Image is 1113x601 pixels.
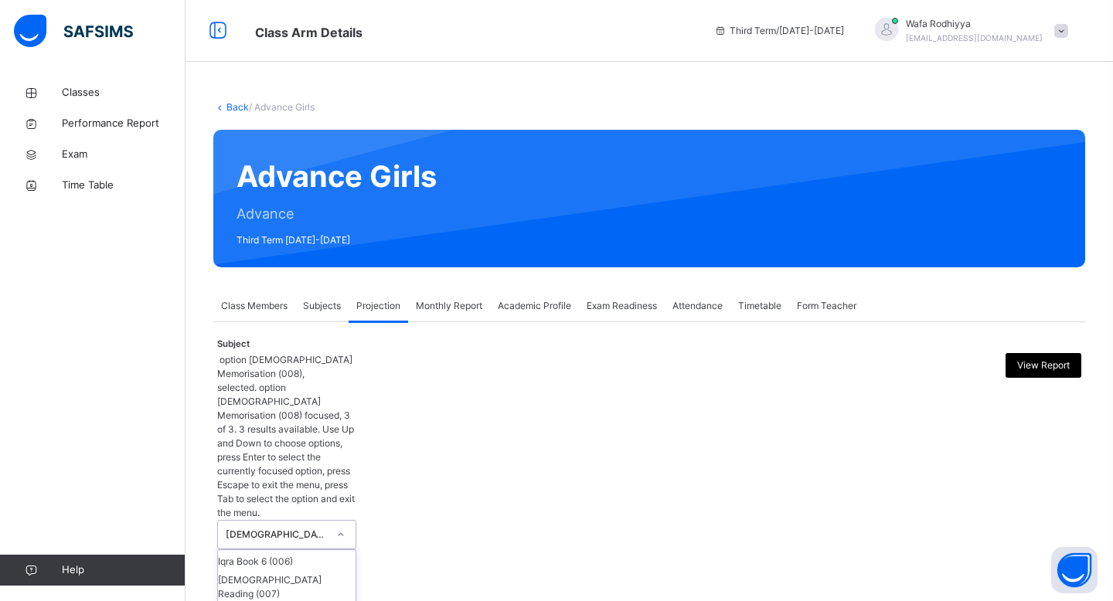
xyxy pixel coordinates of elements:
[62,178,185,193] span: Time Table
[226,101,249,113] a: Back
[1017,358,1070,372] span: View Report
[906,17,1043,31] span: Wafa Rodhiyya
[906,33,1043,42] span: [EMAIL_ADDRESS][DOMAIN_NAME]
[14,15,133,47] img: safsims
[218,573,356,601] div: [DEMOGRAPHIC_DATA] Reading (007)
[587,299,657,313] span: Exam Readiness
[218,550,356,573] div: Iqra Book 6 (006)
[738,299,781,313] span: Timetable
[797,299,856,313] span: Form Teacher
[221,299,288,313] span: Class Members
[62,116,185,131] span: Performance Report
[62,85,185,100] span: Classes
[62,147,185,162] span: Exam
[859,17,1076,45] div: WafaRodhiyya
[356,299,400,313] span: Projection
[62,562,185,578] span: Help
[303,299,341,313] span: Subjects
[255,25,362,40] span: Class Arm Details
[226,528,328,542] div: [DEMOGRAPHIC_DATA] Memorisation (008)
[416,299,482,313] span: Monthly Report
[672,299,723,313] span: Attendance
[217,354,352,393] span: option [DEMOGRAPHIC_DATA] Memorisation (008), selected.
[714,24,844,38] span: session/term information
[249,101,315,113] span: / Advance Girls
[498,299,571,313] span: Academic Profile
[1051,547,1098,593] button: Open asap
[217,338,250,351] span: Subject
